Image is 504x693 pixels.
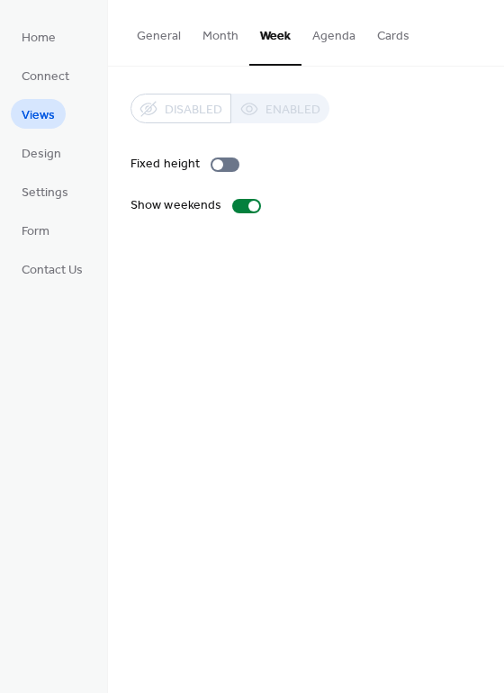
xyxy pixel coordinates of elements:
[22,145,61,164] span: Design
[22,222,49,241] span: Form
[11,176,79,206] a: Settings
[11,22,67,51] a: Home
[22,184,68,202] span: Settings
[130,196,221,215] div: Show weekends
[22,261,83,280] span: Contact Us
[11,99,66,129] a: Views
[11,215,60,245] a: Form
[22,106,55,125] span: Views
[130,155,200,174] div: Fixed height
[22,67,69,86] span: Connect
[11,138,72,167] a: Design
[11,60,80,90] a: Connect
[11,254,94,283] a: Contact Us
[22,29,56,48] span: Home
